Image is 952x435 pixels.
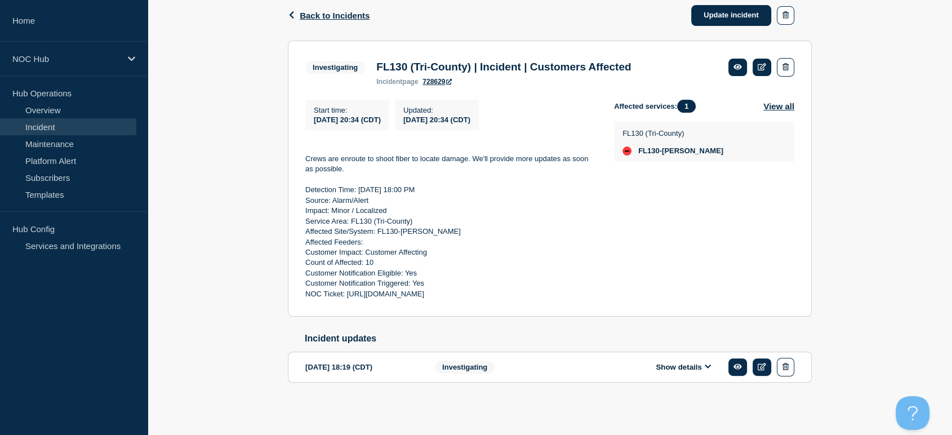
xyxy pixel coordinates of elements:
p: Impact: Minor / Localized [305,206,596,216]
span: FL130-[PERSON_NAME] [638,147,723,156]
p: Source: Alarm/Alert [305,196,596,206]
p: NOC Ticket: [URL][DOMAIN_NAME] [305,289,596,299]
span: Affected services: [614,100,701,113]
button: Show details [652,362,714,372]
span: incident [376,78,402,86]
a: 728629 [422,78,452,86]
p: Crews are enroute to shoot fiber to locate damage. We'll provide more updates as soon as possible. [305,154,596,175]
p: Start time : [314,106,381,114]
p: Detection Time: [DATE] 18:00 PM [305,185,596,195]
span: Investigating [305,61,365,74]
a: Update incident [691,5,771,26]
div: down [622,147,631,156]
p: Customer Impact: Customer Affecting [305,247,596,258]
p: FL130 (Tri-County) [622,129,723,137]
p: Service Area: FL130 (Tri-County) [305,216,596,227]
div: [DATE] 20:34 (CDT) [403,114,470,124]
p: page [376,78,418,86]
p: NOC Hub [12,54,121,64]
p: Customer Notification Eligible: Yes [305,268,596,278]
span: Back to Incidents [300,11,370,20]
div: [DATE] 18:19 (CDT) [305,358,418,376]
button: Back to Incidents [288,11,370,20]
p: Count of Affected: 10 [305,258,596,268]
p: Affected Feeders: [305,237,596,247]
p: Customer Notification Triggered: Yes [305,278,596,288]
p: Updated : [403,106,470,114]
p: Affected Site/System: FL130-[PERSON_NAME] [305,227,596,237]
h2: Incident updates [305,334,812,344]
span: Investigating [435,361,495,374]
iframe: Help Scout Beacon - Open [896,396,929,430]
span: 1 [677,100,696,113]
span: [DATE] 20:34 (CDT) [314,116,381,124]
h3: FL130 (Tri-County) | Incident | Customers Affected [376,61,631,73]
button: View all [763,100,794,113]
